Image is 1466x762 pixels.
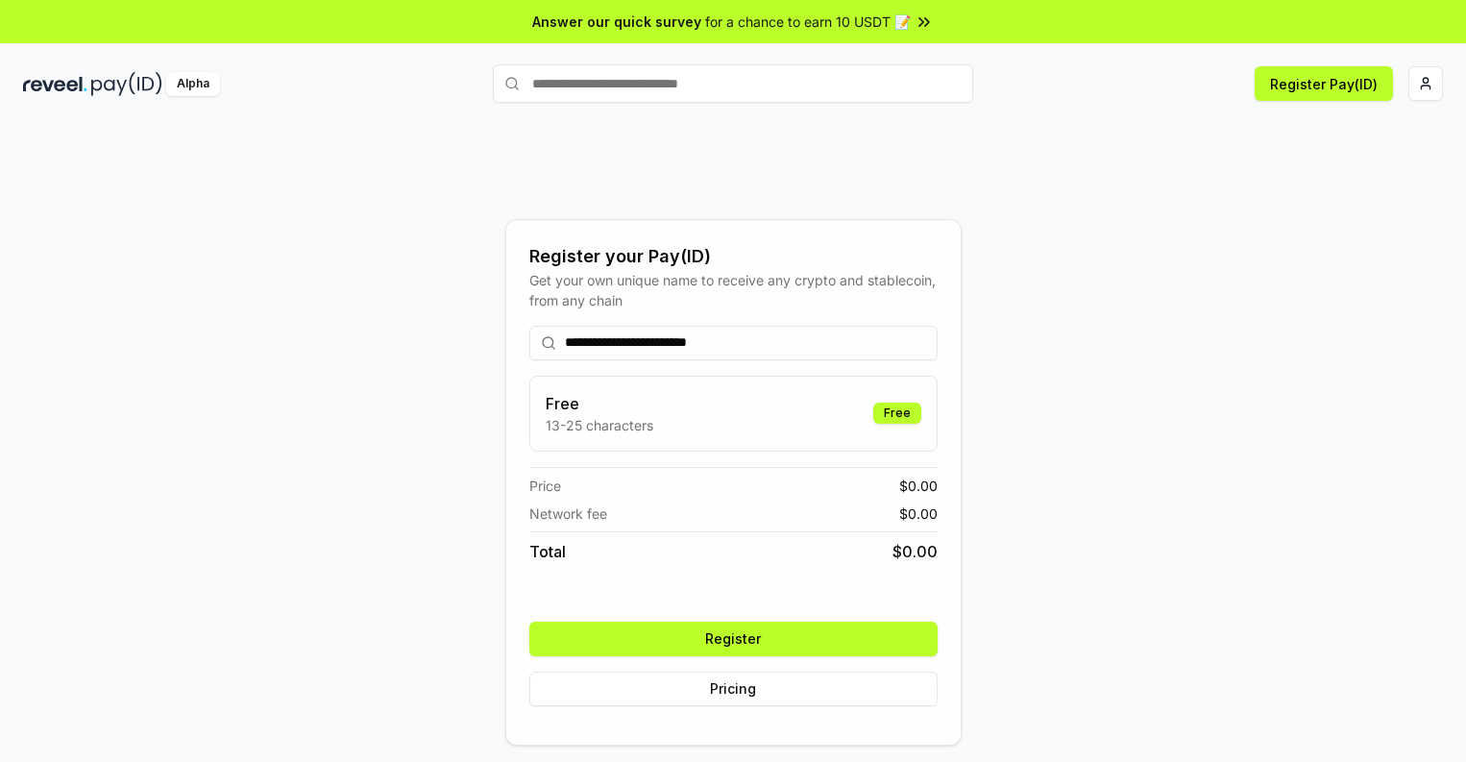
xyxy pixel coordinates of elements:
[546,392,653,415] h3: Free
[529,622,938,656] button: Register
[529,540,566,563] span: Total
[899,476,938,496] span: $ 0.00
[529,672,938,706] button: Pricing
[892,540,938,563] span: $ 0.00
[546,415,653,435] p: 13-25 characters
[873,403,921,424] div: Free
[529,504,607,524] span: Network fee
[529,270,938,310] div: Get your own unique name to receive any crypto and stablecoin, from any chain
[529,476,561,496] span: Price
[1255,66,1393,101] button: Register Pay(ID)
[23,72,87,96] img: reveel_dark
[899,504,938,524] span: $ 0.00
[91,72,162,96] img: pay_id
[705,12,911,32] span: for a chance to earn 10 USDT 📝
[529,243,938,270] div: Register your Pay(ID)
[166,72,220,96] div: Alpha
[532,12,701,32] span: Answer our quick survey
